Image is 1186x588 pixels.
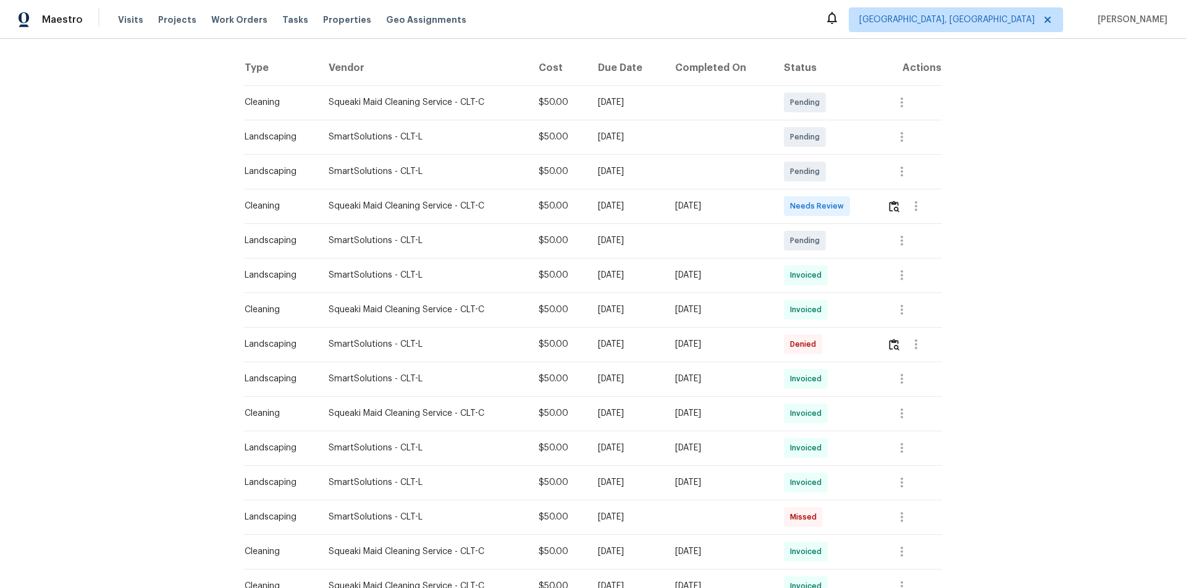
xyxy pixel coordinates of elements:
span: Work Orders [211,14,267,26]
div: $50.00 [539,131,578,143]
div: [DATE] [598,407,655,420]
div: [DATE] [598,476,655,489]
th: Status [774,51,877,85]
div: SmartSolutions - CLT-L [329,511,519,523]
div: Squeaki Maid Cleaning Service - CLT-C [329,304,519,316]
div: SmartSolutions - CLT-L [329,269,519,281]
div: Squeaki Maid Cleaning Service - CLT-C [329,96,519,109]
span: Invoiced [790,407,826,420]
div: [DATE] [598,234,655,247]
div: [DATE] [598,442,655,454]
img: Review Icon [889,339,899,350]
span: Needs Review [790,200,849,212]
div: SmartSolutions - CLT-L [329,442,519,454]
div: Landscaping [245,234,309,247]
span: Invoiced [790,304,826,316]
div: SmartSolutions - CLT-L [329,131,519,143]
div: SmartSolutions - CLT-L [329,373,519,385]
th: Actions [877,51,943,85]
div: [DATE] [598,511,655,523]
div: $50.00 [539,442,578,454]
div: Cleaning [245,407,309,420]
th: Vendor [319,51,529,85]
div: Cleaning [245,304,309,316]
div: [DATE] [675,407,764,420]
div: Squeaki Maid Cleaning Service - CLT-C [329,200,519,212]
button: Review Icon [887,191,901,221]
div: [DATE] [598,131,655,143]
span: [PERSON_NAME] [1093,14,1167,26]
span: Maestro [42,14,83,26]
div: Landscaping [245,338,309,350]
div: [DATE] [598,545,655,558]
div: Landscaping [245,511,309,523]
th: Due Date [588,51,665,85]
div: [DATE] [598,165,655,178]
div: Landscaping [245,442,309,454]
span: Properties [323,14,371,26]
div: Landscaping [245,373,309,385]
div: $50.00 [539,96,578,109]
span: [GEOGRAPHIC_DATA], [GEOGRAPHIC_DATA] [859,14,1035,26]
th: Cost [529,51,588,85]
span: Invoiced [790,269,826,281]
div: [DATE] [675,442,764,454]
div: [DATE] [598,304,655,316]
div: $50.00 [539,200,578,212]
div: $50.00 [539,165,578,178]
div: SmartSolutions - CLT-L [329,338,519,350]
div: SmartSolutions - CLT-L [329,476,519,489]
span: Invoiced [790,545,826,558]
th: Type [244,51,319,85]
div: $50.00 [539,545,578,558]
div: $50.00 [539,373,578,385]
th: Completed On [665,51,774,85]
span: Pending [790,165,825,178]
span: Denied [790,338,821,350]
div: Cleaning [245,545,309,558]
div: [DATE] [598,200,655,212]
div: [DATE] [598,338,655,350]
div: Squeaki Maid Cleaning Service - CLT-C [329,545,519,558]
div: [DATE] [675,338,764,350]
div: Landscaping [245,269,309,281]
div: SmartSolutions - CLT-L [329,234,519,247]
span: Tasks [282,15,308,24]
div: Landscaping [245,476,309,489]
div: Landscaping [245,131,309,143]
div: [DATE] [675,545,764,558]
div: [DATE] [675,200,764,212]
div: Cleaning [245,200,309,212]
span: Pending [790,96,825,109]
div: $50.00 [539,407,578,420]
div: [DATE] [675,373,764,385]
div: Cleaning [245,96,309,109]
div: SmartSolutions - CLT-L [329,165,519,178]
button: Review Icon [887,329,901,359]
span: Projects [158,14,196,26]
span: Geo Assignments [386,14,466,26]
div: [DATE] [675,304,764,316]
div: [DATE] [675,269,764,281]
div: [DATE] [598,96,655,109]
div: $50.00 [539,338,578,350]
div: [DATE] [675,476,764,489]
div: $50.00 [539,476,578,489]
span: Visits [118,14,143,26]
div: $50.00 [539,269,578,281]
span: Invoiced [790,442,826,454]
div: $50.00 [539,304,578,316]
img: Review Icon [889,201,899,212]
span: Invoiced [790,373,826,385]
div: $50.00 [539,234,578,247]
div: Landscaping [245,165,309,178]
span: Invoiced [790,476,826,489]
div: Squeaki Maid Cleaning Service - CLT-C [329,407,519,420]
span: Missed [790,511,822,523]
div: $50.00 [539,511,578,523]
div: [DATE] [598,269,655,281]
div: [DATE] [598,373,655,385]
span: Pending [790,131,825,143]
span: Pending [790,234,825,247]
